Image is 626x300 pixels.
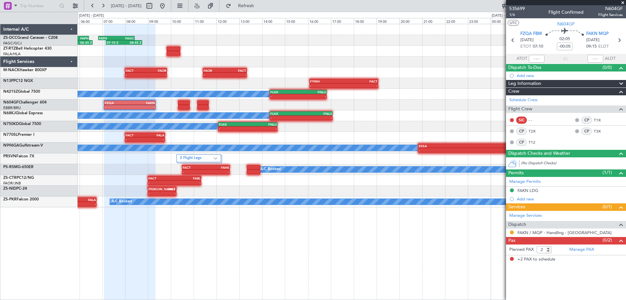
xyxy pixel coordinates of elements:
[3,154,16,158] span: PRSVN
[298,90,326,94] div: FNLU
[3,111,16,115] span: N68KJ
[146,73,166,77] div: -
[148,191,162,195] div: -
[3,176,34,180] a: ZS-CTRPC12/NG
[3,79,33,83] a: N13PPC12 NGX
[162,187,176,191] div: FACT
[419,148,469,152] div: -
[124,40,142,44] div: 08:45 Z
[469,148,518,152] div: -
[308,18,331,24] div: 16:00
[99,36,116,40] div: FAPH
[107,40,124,44] div: 07:10 Z
[194,18,216,24] div: 11:00
[3,101,19,104] span: N604GF
[331,18,354,24] div: 17:00
[3,90,40,94] a: N421SZGlobal 7500
[3,41,22,46] a: FAGC/GCJ
[260,165,281,174] div: A/C Booked
[183,166,206,169] div: FACT
[3,197,17,201] span: ZS-PKR
[145,137,165,141] div: -
[148,18,171,24] div: 09:00
[203,69,225,72] div: FAOR
[270,116,301,120] div: -
[516,117,527,124] div: SIC
[508,88,519,95] span: Crew
[219,127,248,131] div: -
[520,43,531,50] span: ETOT
[508,20,519,26] button: UTC
[529,117,543,123] div: - -
[603,169,612,176] span: (1/1)
[130,101,155,105] div: FAKN
[223,1,262,11] button: Refresh
[3,154,34,158] a: PRSVNFalcon 7X
[508,237,515,245] span: Pax
[76,198,96,202] div: FALA
[206,166,229,169] div: FAHS
[3,68,20,72] span: M-NACK
[239,18,262,24] div: 13:00
[3,90,18,94] span: N421SZ
[225,69,246,72] div: FACT
[419,144,469,148] div: ESSA
[232,4,260,8] span: Refresh
[516,55,527,62] span: ATOT
[180,156,214,161] label: 2 Flight Legs
[310,84,344,87] div: -
[301,112,332,116] div: FNLU
[508,80,541,87] span: Leg Information
[605,55,616,62] span: ALDT
[354,18,377,24] div: 18:00
[126,69,146,72] div: FACT
[171,18,194,24] div: 10:00
[126,73,146,77] div: -
[517,256,555,263] span: +2 PAX to schedule
[3,47,52,51] a: ZT-RTZBell Helicopter 430
[520,31,542,37] span: FZQA FBM
[3,111,43,115] a: N68KJGlobal Express
[3,122,41,126] a: N750KDGlobal 7500
[508,150,570,157] span: Dispatch Checks and Weather
[557,21,575,27] span: N604GF
[594,117,608,123] a: T1X
[145,133,165,137] div: FALA
[529,55,544,63] input: --:--
[285,18,308,24] div: 15:00
[603,203,612,210] span: (0/1)
[603,237,612,244] span: (0/2)
[76,202,96,206] div: -
[174,176,201,180] div: FABL
[3,144,43,148] a: N996GAGulfstream-V
[216,18,239,24] div: 12:00
[148,181,174,184] div: -
[344,79,378,83] div: FACT
[586,37,600,43] span: [DATE]
[569,246,594,253] a: Manage PAX
[3,133,34,137] a: N770SLPremier I
[206,170,229,174] div: -
[203,73,225,77] div: -
[3,133,18,137] span: N770SL
[148,176,174,180] div: FACT
[509,179,541,185] a: Manage Permits
[3,122,19,126] span: N750KD
[516,128,527,135] div: CP
[126,133,145,137] div: FACT
[301,116,332,120] div: -
[509,12,525,18] span: 1/6
[445,18,468,24] div: 22:00
[219,122,248,126] div: FLKK
[508,203,525,211] span: Services
[3,165,34,169] a: PS-RSMG-650ER
[3,52,21,56] a: FALA/HLA
[183,170,206,174] div: -
[3,101,47,104] a: N604GFChallenger 604
[71,36,88,40] div: FAPH
[509,246,534,253] label: Planned PAX
[3,197,39,201] a: ZS-PKRFalcon 2000
[126,137,145,141] div: -
[162,191,176,195] div: -
[598,12,623,18] span: Flight Services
